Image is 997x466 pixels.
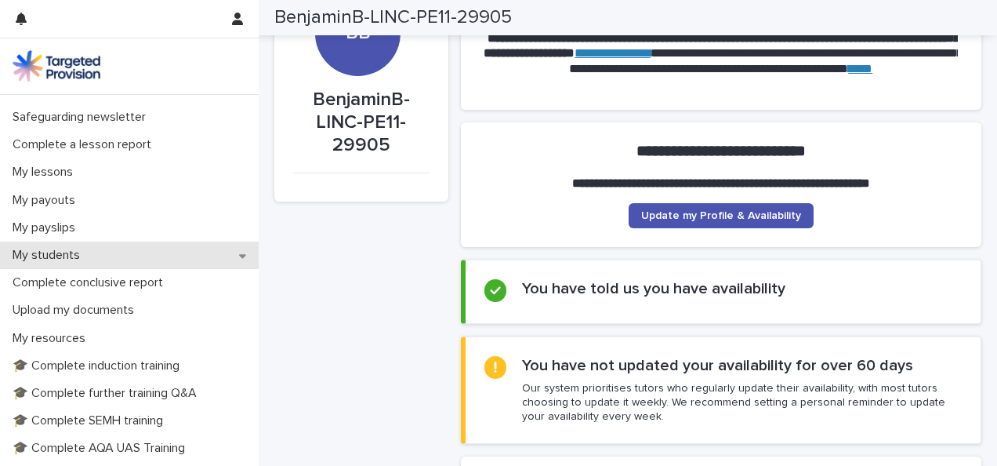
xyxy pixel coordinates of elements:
h2: BenjaminB-LINC-PE11-29905 [274,6,512,29]
p: 🎓 Complete further training Q&A [6,386,209,401]
span: Update my Profile & Availability [641,210,801,221]
p: 🎓 Complete induction training [6,359,192,373]
img: M5nRWzHhSzIhMunXDL62 [13,50,100,82]
p: BenjaminB-LINC-PE11-29905 [293,89,430,156]
p: My payslips [6,220,88,235]
p: My students [6,248,92,263]
p: Complete a lesson report [6,137,164,152]
p: Upload my documents [6,303,147,318]
p: Safeguarding newsletter [6,110,158,125]
p: Complete conclusive report [6,275,176,290]
p: My payouts [6,193,88,208]
p: 🎓 Complete AQA UAS Training [6,441,198,456]
p: My resources [6,331,98,346]
h2: You have not updated your availability for over 60 days [522,356,913,375]
a: Update my Profile & Availability [629,203,814,228]
p: Our system prioritises tutors who regularly update their availability, with most tutors choosing ... [522,381,962,424]
h2: You have told us you have availability [522,279,785,298]
p: 🎓 Complete SEMH training [6,413,176,428]
p: My lessons [6,165,85,180]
